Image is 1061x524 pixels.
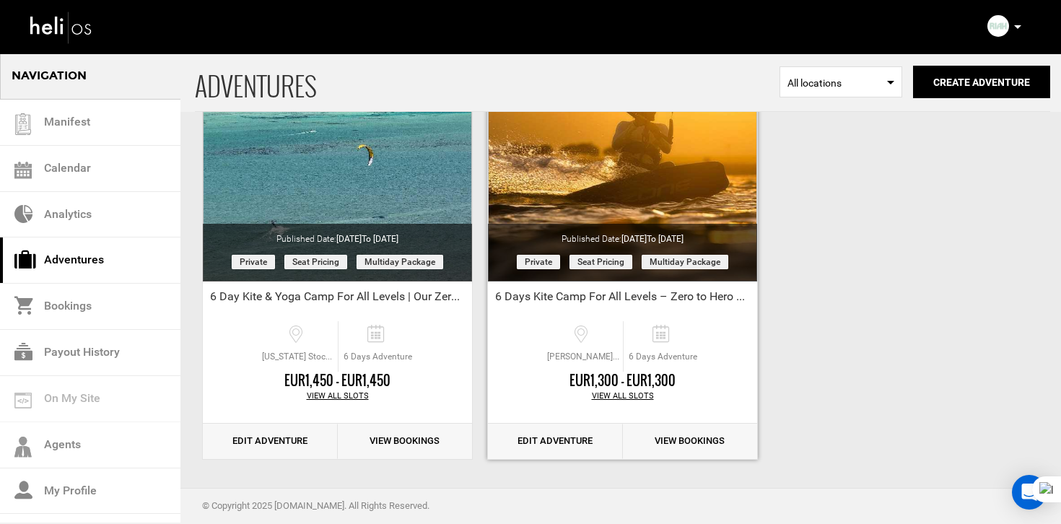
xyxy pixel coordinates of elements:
div: View All Slots [203,390,472,402]
div: View All Slots [488,390,757,402]
a: View Bookings [338,424,473,459]
img: d41be4b6f76ea2691f9a774a9f9c641f.png [987,15,1009,37]
span: 6 Days Adventure [624,351,702,363]
span: 6 Days Adventure [339,351,417,363]
img: guest-list.svg [12,113,34,135]
button: Create Adventure [913,66,1050,98]
div: Published Date: [203,224,472,245]
div: Published Date: [488,224,757,245]
span: [US_STATE] Stock Exchange, [US_STATE][GEOGRAPHIC_DATA], [GEOGRAPHIC_DATA] [258,351,338,363]
span: Seat Pricing [569,255,632,269]
span: Private [232,255,275,269]
div: Open Intercom Messenger [1012,475,1047,510]
span: Multiday package [642,255,728,269]
span: to [DATE] [362,234,398,244]
span: to [DATE] [647,234,684,244]
img: on_my_site.svg [14,393,32,409]
a: View Bookings [623,424,758,459]
img: calendar.svg [14,162,32,179]
span: [PERSON_NAME] Academy, [PERSON_NAME][GEOGRAPHIC_DATA], Hurghada 2, [GEOGRAPHIC_DATA] [543,351,623,363]
span: Private [517,255,560,269]
span: Seat Pricing [284,255,347,269]
span: ADVENTURES [195,53,780,111]
div: 6 Day Kite & Yoga Camp For All Levels | Our Zero to Hero Course [203,289,472,310]
a: Edit Adventure [488,424,623,459]
span: Select box activate [780,66,902,97]
a: Edit Adventure [203,424,338,459]
div: EUR1,300 - EUR1,300 [488,372,757,390]
span: [DATE] [336,234,398,244]
div: EUR1,450 - EUR1,450 [203,372,472,390]
img: heli-logo [29,8,94,46]
span: Multiday package [357,255,443,269]
div: 6 Days Kite Camp For All Levels – Zero to Hero Course [488,289,757,310]
span: All locations [787,76,894,90]
span: [DATE] [621,234,684,244]
img: agents-icon.svg [14,437,32,458]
